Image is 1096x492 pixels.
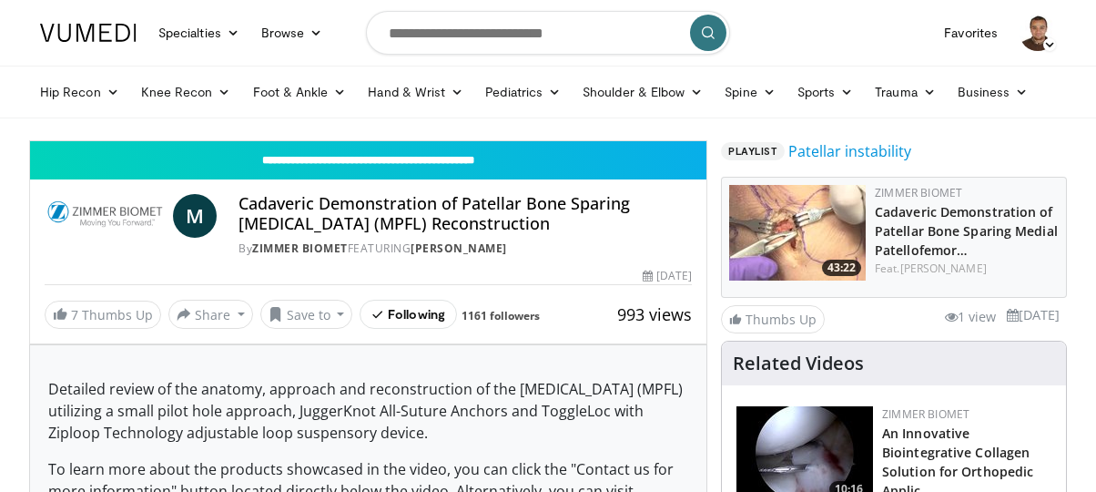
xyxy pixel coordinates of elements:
img: Zimmer Biomet [45,194,166,238]
input: Search topics, interventions [366,11,730,55]
a: Business [947,74,1040,110]
h4: Related Videos [733,353,864,374]
a: [PERSON_NAME] [900,261,987,276]
img: VuMedi Logo [40,24,137,42]
a: Cadaveric Demonstration of Patellar Bone Sparing Medial Patellofemor… [875,203,1058,259]
a: Specialties [147,15,250,51]
li: 1 view [945,307,996,327]
a: Browse [250,15,334,51]
a: Trauma [864,74,947,110]
span: 43:22 [822,260,861,276]
span: Playlist [721,142,785,160]
a: Zimmer Biomet [875,185,962,200]
a: Zimmer Biomet [252,241,348,256]
a: M [173,194,217,238]
a: 1161 followers [462,308,540,323]
a: [PERSON_NAME] [411,241,507,256]
a: Favorites [933,15,1009,51]
span: 993 views [617,303,692,325]
span: Detailed review of the anatomy, approach and reconstruction of the [MEDICAL_DATA] (MPFL) utilizin... [48,379,683,443]
a: 7 Thumbs Up [45,301,161,329]
a: Hip Recon [29,74,130,110]
a: Foot & Ankle [242,74,358,110]
span: 7 [71,306,78,323]
img: 4c9fe917-73c2-4014-819e-d36a76056005.150x105_q85_crop-smart_upscale.jpg [729,185,866,281]
a: Thumbs Up [721,305,825,333]
a: Sports [786,74,865,110]
button: Save to [260,300,353,329]
a: Pediatrics [474,74,572,110]
a: Shoulder & Elbow [572,74,714,110]
div: [DATE] [643,268,692,284]
a: Hand & Wrist [357,74,474,110]
div: By FEATURING [238,241,692,257]
a: Zimmer Biomet [882,406,969,422]
li: [DATE] [1007,305,1060,325]
img: Avatar [1020,15,1056,51]
a: Patellar instability [788,140,911,162]
a: Knee Recon [130,74,242,110]
h4: Cadaveric Demonstration of Patellar Bone Sparing [MEDICAL_DATA] (MPFL) Reconstruction [238,194,692,233]
a: 43:22 [729,185,866,281]
div: Feat. [875,261,1059,277]
button: Following [360,300,457,329]
button: Share [168,300,253,329]
a: Spine [714,74,786,110]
